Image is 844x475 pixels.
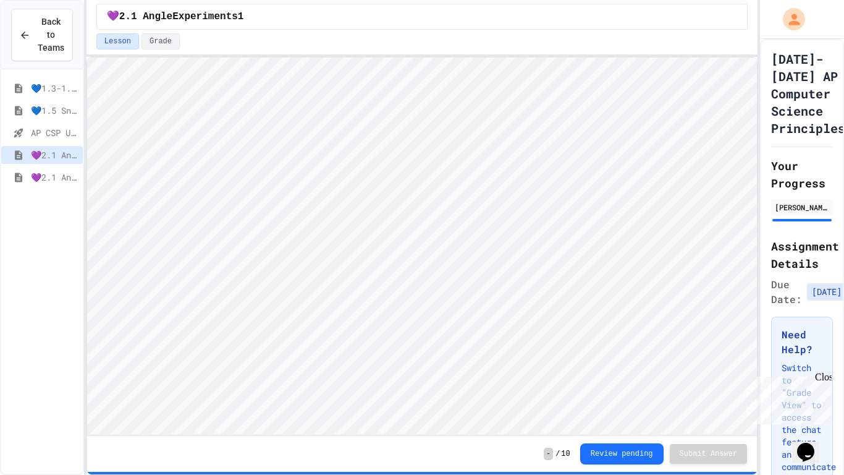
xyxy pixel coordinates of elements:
[775,202,829,213] div: [PERSON_NAME]
[555,449,560,459] span: /
[771,157,833,192] h2: Your Progress
[771,277,802,307] span: Due Date:
[31,148,78,161] span: 💜2.1 AngleExperiments1
[561,449,570,459] span: 10
[544,448,553,460] span: -
[680,449,738,459] span: Submit Answer
[96,33,139,49] button: Lesson
[5,5,85,79] div: Chat with us now!Close
[771,237,833,272] h2: Assignment Details
[770,5,808,33] div: My Account
[792,426,832,463] iframe: chat widget
[782,327,822,357] h3: Need Help?
[31,82,78,95] span: 💙1.3-1.4 WelcometoSnap!
[107,9,244,24] span: 💜2.1 AngleExperiments1
[741,372,832,424] iframe: chat widget
[31,171,78,184] span: 💜2.1 AngleExperiments2
[31,104,78,117] span: 💙1.5 Snap! ScavengerHunt
[38,15,64,54] span: Back to Teams
[141,33,180,49] button: Grade
[87,58,757,435] iframe: To enrich screen reader interactions, please activate Accessibility in Grammarly extension settings
[580,443,664,464] button: Review pending
[31,126,78,139] span: AP CSP Unit 1 Review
